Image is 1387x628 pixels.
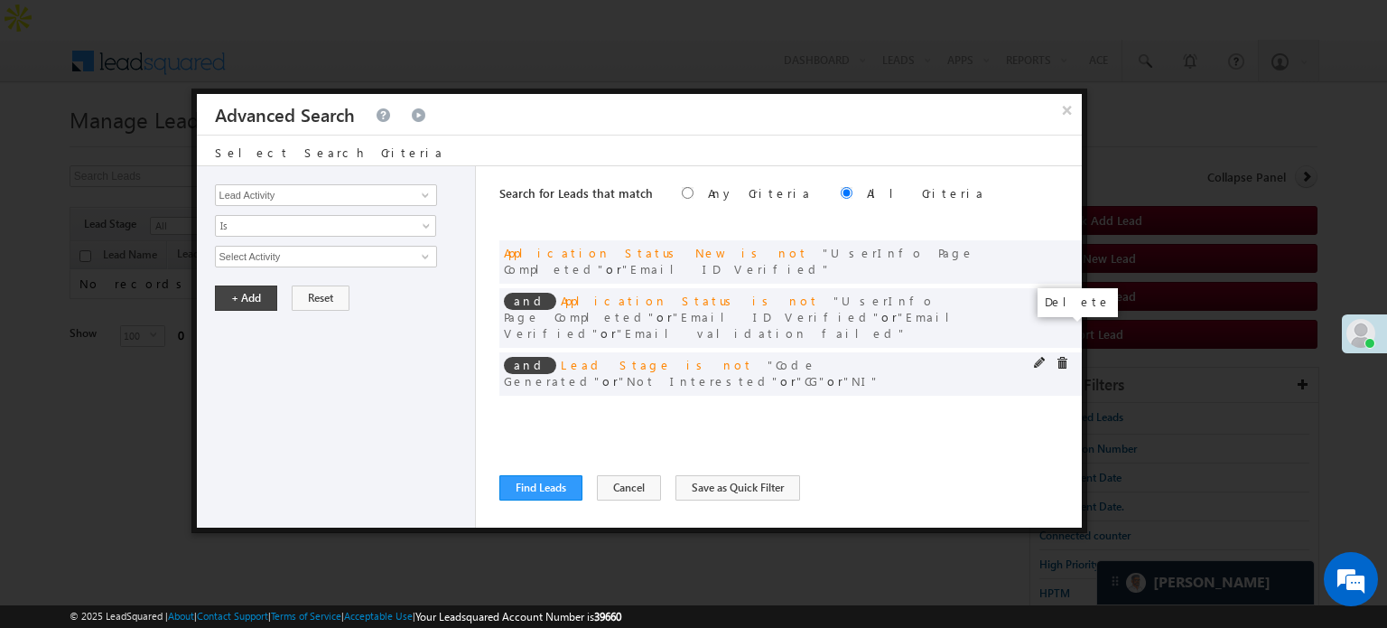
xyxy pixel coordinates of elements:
span: or or or [504,357,880,389]
span: is not [686,357,753,372]
button: Find Leads [499,475,582,501]
span: Email Verified [504,309,963,341]
span: Email validation failed [617,325,907,341]
div: Chat with us now [94,95,303,118]
span: is not [752,293,819,308]
button: × [1053,94,1082,126]
a: Contact Support [197,610,268,622]
button: Cancel [597,475,661,501]
a: Acceptable Use [344,610,413,622]
span: Application Status [561,293,738,308]
div: Minimize live chat window [296,9,340,52]
a: Show All Items [412,186,434,204]
span: NI [843,373,880,389]
span: Application Status New [504,245,727,260]
input: Type to Search [215,184,437,206]
a: Is [215,215,436,237]
label: Any Criteria [708,185,812,201]
button: + Add [215,286,277,311]
button: Reset [292,286,349,311]
a: About [168,610,194,622]
label: All Criteria [867,185,985,201]
span: © 2025 LeadSquared | | | | | [70,608,621,625]
span: 39660 [594,610,621,623]
span: Code Generated [504,357,816,389]
div: Delete [1038,288,1118,317]
span: Not Interested [619,373,780,389]
span: Is [216,218,412,234]
h3: Advanced Search [215,94,355,135]
span: or or or [504,293,963,341]
span: Select Search Criteria [215,145,444,160]
span: or [504,245,974,277]
img: d_60004797649_company_0_60004797649 [31,95,76,118]
span: Email ID Verified [673,309,881,324]
a: Show All Items [412,248,434,266]
span: UserInfo Page Completed [504,293,935,324]
span: and [504,357,556,374]
span: Lead Stage [561,357,672,372]
input: Type to Search [215,246,437,267]
span: and [504,293,556,310]
span: CG [796,373,827,389]
span: Your Leadsquared Account Number is [415,610,621,623]
em: Start Chat [246,492,328,516]
span: Email ID Verified [622,261,831,277]
a: Terms of Service [271,610,341,622]
textarea: Type your message and hit 'Enter' [23,167,330,476]
span: Search for Leads that match [499,185,653,201]
span: UserInfo Page Completed [504,245,974,277]
button: Save as Quick Filter [675,475,800,501]
span: is not [741,245,808,260]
